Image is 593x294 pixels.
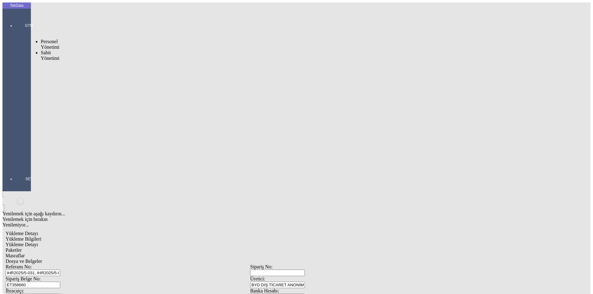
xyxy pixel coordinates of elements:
span: Banka Hesabı: [250,288,279,293]
span: Üretici: [250,276,265,281]
span: Sabit Yönetimi [41,50,59,61]
span: Yükleme Detayı [6,231,38,236]
span: Masraflar [6,253,25,258]
span: GTM [20,23,38,28]
div: TekData [2,3,31,8]
div: Yenilemek için bırakın [2,217,498,222]
span: Referans No: [6,264,32,269]
div: Yenilemek için aşağı kaydırın... [2,211,498,217]
div: Yenileniyor... [2,222,498,228]
span: Yükleme Detayı [6,242,38,247]
span: Dosya ve Belgeler [6,259,42,264]
span: İhracatçı: [6,288,24,293]
span: Paketler [6,247,22,253]
span: Yükleme Bilgileri [6,236,41,242]
span: SET [20,176,38,181]
span: Sipariş No: [250,264,272,269]
span: Personel Yönetimi [41,39,59,50]
span: Sipariş Belge No: [6,276,41,281]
